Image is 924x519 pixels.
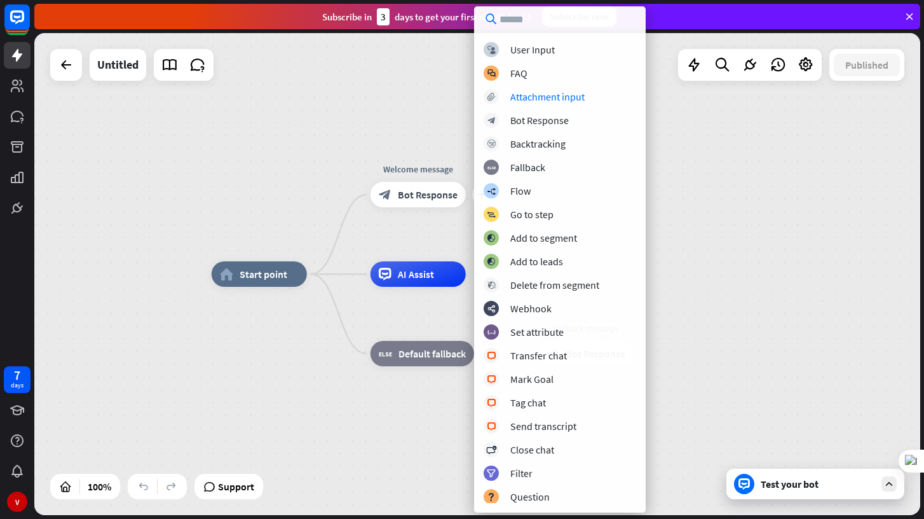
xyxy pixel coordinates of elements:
[487,211,496,219] i: block_goto
[510,490,550,503] div: Question
[510,349,567,362] div: Transfer chat
[510,161,545,174] div: Fallback
[510,43,555,56] div: User Input
[510,255,563,268] div: Add to leads
[487,140,496,148] i: block_backtracking
[487,46,496,54] i: block_user_input
[14,370,20,381] div: 7
[487,69,496,78] i: block_faq
[487,375,496,384] i: block_livechat
[487,352,496,360] i: block_livechat
[398,268,434,280] span: AI Assist
[487,93,496,101] i: block_attachment
[322,8,532,25] div: Subscribe in days to get your first month for $1
[487,187,496,195] i: builder_tree
[487,163,496,172] i: block_fallback
[379,188,391,201] i: block_bot_response
[486,446,496,454] i: block_close_chat
[510,467,533,480] div: Filter
[487,116,496,125] i: block_bot_response
[487,493,495,501] i: block_question
[84,476,115,497] div: 100%
[487,305,496,313] i: webhooks
[510,114,569,127] div: Bot Response
[510,184,531,197] div: Flow
[510,302,552,315] div: Webhook
[377,8,390,25] div: 3
[10,5,48,43] button: Open LiveChat chat widget
[97,49,139,81] div: Untitled
[4,366,31,393] a: 7 days
[510,208,554,221] div: Go to step
[218,476,254,497] span: Support
[398,188,458,201] span: Bot Response
[510,90,585,103] div: Attachment input
[510,67,527,80] div: FAQ
[220,268,233,280] i: home_2
[487,328,496,336] i: block_set_attribute
[398,347,466,360] span: Default fallback
[487,469,496,478] i: filter
[510,420,576,432] div: Send transcript
[487,281,496,289] i: block_delete_from_segment
[510,396,546,409] div: Tag chat
[487,399,496,407] i: block_livechat
[510,279,599,291] div: Delete from segment
[379,347,392,360] i: block_fallback
[487,258,496,266] i: block_add_to_segment
[510,232,577,244] div: Add to segment
[510,443,554,456] div: Close chat
[487,234,496,242] i: block_add_to_segment
[487,422,496,431] i: block_livechat
[834,53,900,76] button: Published
[510,137,566,150] div: Backtracking
[11,381,24,390] div: days
[7,492,27,512] div: V
[510,373,554,385] div: Mark Goal
[240,268,287,280] span: Start point
[361,163,475,176] div: Welcome message
[510,326,564,338] div: Set attribute
[761,478,875,490] div: Test your bot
